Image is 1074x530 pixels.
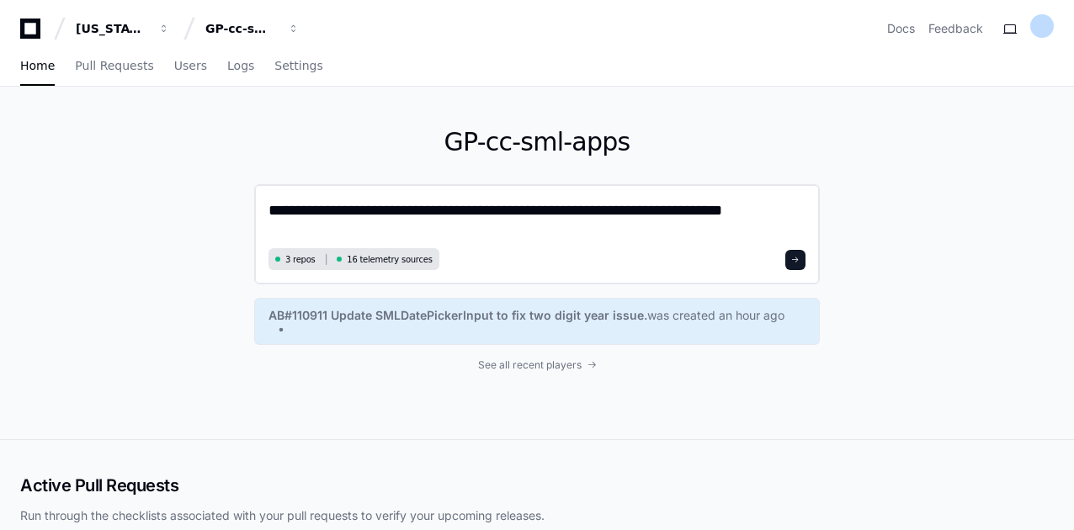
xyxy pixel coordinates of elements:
button: GP-cc-sml-apps [199,13,306,44]
span: 3 repos [285,253,316,266]
span: Users [174,61,207,71]
span: was created an hour ago [647,307,784,324]
h1: GP-cc-sml-apps [254,127,820,157]
a: Home [20,47,55,86]
a: AB#110911 Update SMLDatePickerInput to fix two digit year issue.was created an hour ago [268,307,805,336]
button: [US_STATE] Pacific [69,13,177,44]
a: Pull Requests [75,47,153,86]
a: See all recent players [254,358,820,372]
p: Run through the checklists associated with your pull requests to verify your upcoming releases. [20,507,1054,524]
span: Logs [227,61,254,71]
a: Users [174,47,207,86]
span: 16 telemetry sources [347,253,432,266]
a: Logs [227,47,254,86]
span: AB#110911 Update SMLDatePickerInput to fix two digit year issue. [268,307,647,324]
span: Settings [274,61,322,71]
a: Settings [274,47,322,86]
button: Feedback [928,20,983,37]
h2: Active Pull Requests [20,474,1054,497]
a: Docs [887,20,915,37]
span: See all recent players [478,358,582,372]
span: Home [20,61,55,71]
span: Pull Requests [75,61,153,71]
div: GP-cc-sml-apps [205,20,278,37]
div: [US_STATE] Pacific [76,20,148,37]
